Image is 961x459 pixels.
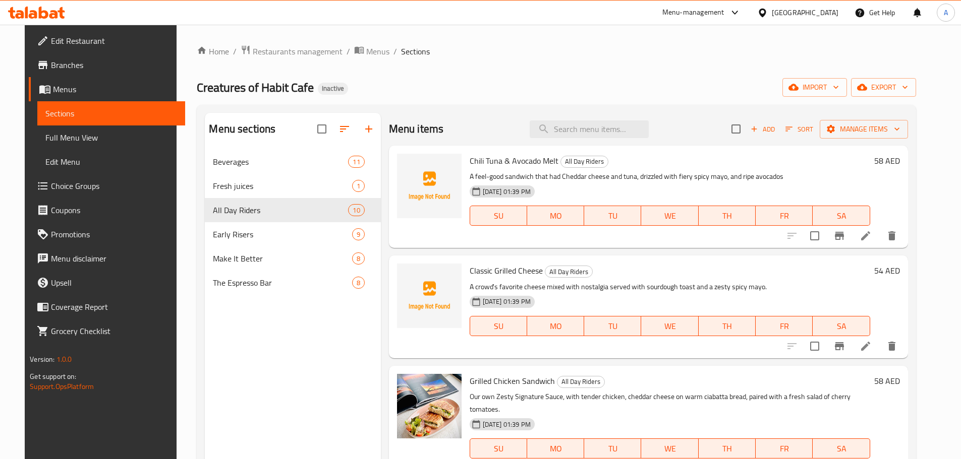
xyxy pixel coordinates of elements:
span: Make It Better [213,252,352,265]
span: 9 [353,230,364,239]
a: Restaurants management [241,45,343,58]
span: SU [474,441,523,456]
button: delete [880,334,904,358]
span: FR [760,441,809,456]
div: Early Risers9 [205,222,380,246]
span: MO [531,441,580,456]
a: Choice Groups [29,174,185,198]
span: Menu disclaimer [51,252,177,265]
div: Beverages11 [205,150,380,174]
span: 10 [349,206,364,215]
span: Early Risers [213,228,352,240]
span: Manage items [828,123,900,136]
span: [DATE] 01:39 PM [479,297,535,306]
span: Sections [45,107,177,119]
span: MO [531,209,580,223]
span: 11 [349,157,364,167]
span: WE [645,319,694,334]
button: SU [470,438,527,458]
div: All Day Riders [557,376,605,388]
div: items [352,277,365,289]
p: A crowd's favorite cheese mixed with nostalgia served with sourdough toast and a zesty spicy mayo. [470,281,870,293]
span: SA [817,319,866,334]
button: SA [813,206,870,226]
a: Support.OpsPlatform [30,380,94,393]
span: Choice Groups [51,180,177,192]
span: export [859,81,908,94]
button: import [782,78,847,97]
span: Classic Grilled Cheese [470,263,543,278]
span: Select section [725,118,747,140]
button: MO [527,438,584,458]
div: items [352,252,365,265]
a: Edit menu item [860,230,872,242]
li: / [347,45,350,57]
button: Sort [783,121,816,137]
button: FR [756,206,813,226]
div: Inactive [318,83,348,95]
span: TU [588,319,637,334]
span: TH [703,209,752,223]
div: Menu-management [662,7,724,19]
button: SA [813,438,870,458]
span: WE [645,441,694,456]
span: Coverage Report [51,301,177,313]
button: TH [699,438,756,458]
button: TU [584,206,641,226]
span: Menus [53,83,177,95]
h6: 58 AED [874,374,900,388]
span: The Espresso Bar [213,277,352,289]
a: Sections [37,101,185,125]
span: Sort [785,123,813,135]
span: Grilled Chicken Sandwich [470,373,555,388]
h6: 54 AED [874,264,900,278]
span: Branches [51,59,177,71]
a: Menus [354,45,389,58]
div: The Espresso Bar8 [205,271,380,295]
span: Full Menu View [45,132,177,144]
span: All Day Riders [213,204,348,216]
a: Upsell [29,271,185,295]
a: Grocery Checklist [29,319,185,343]
span: TU [588,209,637,223]
span: Sections [401,45,430,57]
button: SA [813,316,870,336]
nav: breadcrumb [197,45,916,58]
span: Upsell [51,277,177,289]
button: SU [470,316,527,336]
button: export [851,78,916,97]
span: Add item [747,121,779,137]
img: Chili Tuna & Avocado Melt [397,154,462,218]
span: FR [760,209,809,223]
a: Edit Restaurant [29,29,185,53]
span: Fresh juices [213,180,352,192]
span: import [790,81,839,94]
span: TU [588,441,637,456]
div: items [348,204,364,216]
div: [GEOGRAPHIC_DATA] [772,7,838,18]
button: FR [756,438,813,458]
span: All Day Riders [561,156,608,167]
span: SA [817,441,866,456]
span: Promotions [51,228,177,240]
a: Coverage Report [29,295,185,319]
button: WE [641,316,698,336]
span: All Day Riders [545,266,592,278]
div: All Day Riders [560,156,608,168]
span: Restaurants management [253,45,343,57]
button: Manage items [820,120,908,139]
button: TU [584,316,641,336]
img: Grilled Chicken Sandwich [397,374,462,438]
span: 8 [353,254,364,264]
span: [DATE] 01:39 PM [479,420,535,429]
span: Grocery Checklist [51,325,177,337]
a: Promotions [29,222,185,246]
button: TH [699,316,756,336]
a: Menu disclaimer [29,246,185,271]
span: Sort sections [332,117,357,141]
